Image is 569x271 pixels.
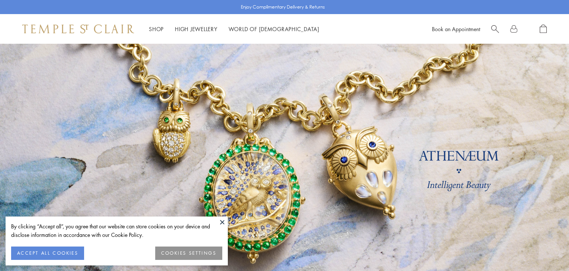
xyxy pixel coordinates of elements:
iframe: Gorgias live chat messenger [532,236,562,264]
a: Search [491,24,499,34]
div: By clicking “Accept all”, you agree that our website can store cookies on your device and disclos... [11,222,222,239]
a: Open Shopping Bag [540,24,547,34]
a: Book an Appointment [432,25,480,33]
img: Temple St. Clair [22,24,134,33]
button: ACCEPT ALL COOKIES [11,247,84,260]
p: Enjoy Complimentary Delivery & Returns [241,3,325,11]
a: World of [DEMOGRAPHIC_DATA]World of [DEMOGRAPHIC_DATA] [229,25,319,33]
button: COOKIES SETTINGS [155,247,222,260]
nav: Main navigation [149,24,319,34]
a: High JewelleryHigh Jewellery [175,25,217,33]
a: ShopShop [149,25,164,33]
